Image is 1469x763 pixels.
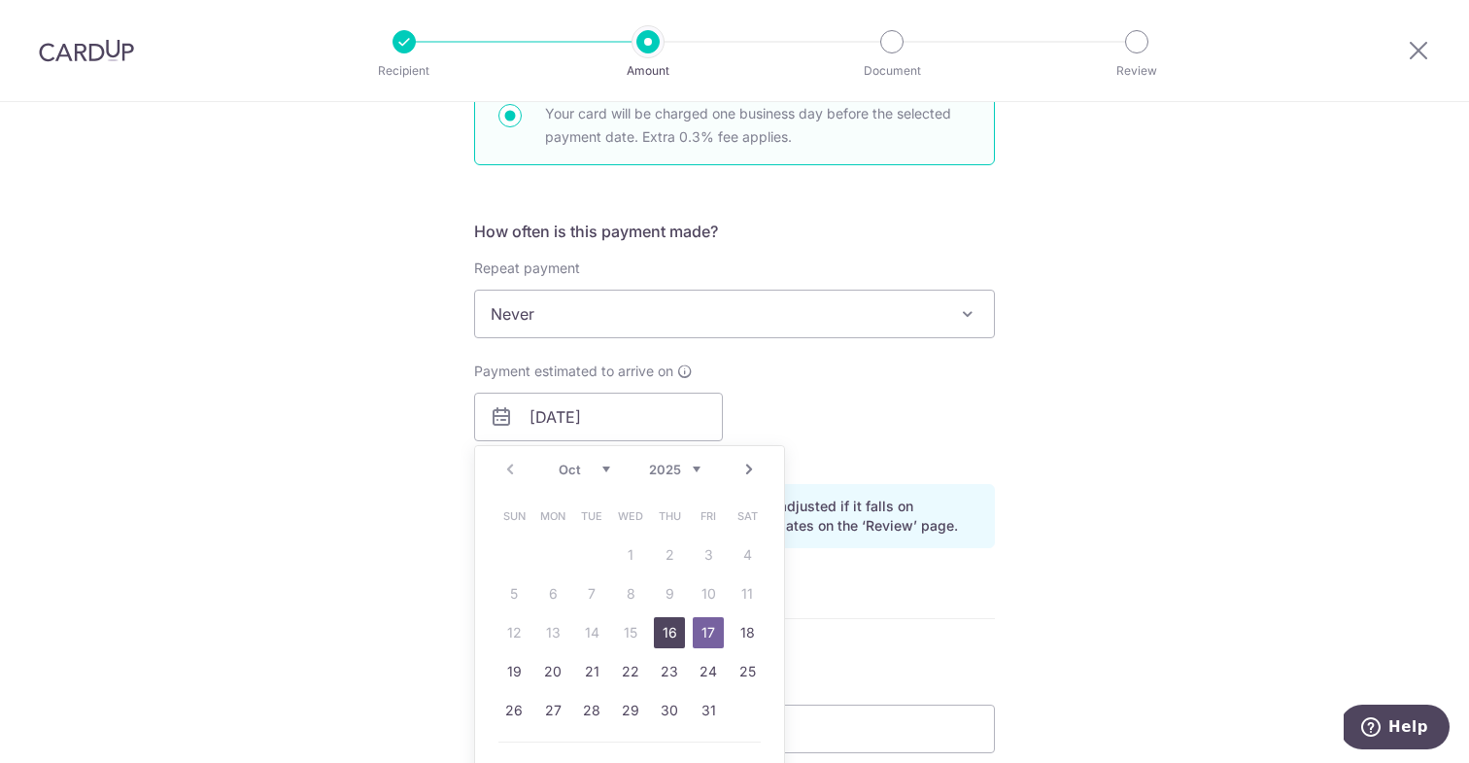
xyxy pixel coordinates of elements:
[474,220,995,243] h5: How often is this payment made?
[1344,705,1450,753] iframe: Opens a widget where you can find more information
[576,656,607,687] a: 21
[498,501,530,532] span: Sunday
[537,656,568,687] a: 20
[474,362,673,381] span: Payment estimated to arrive on
[537,695,568,726] a: 27
[654,695,685,726] a: 30
[474,290,995,338] span: Never
[693,695,724,726] a: 31
[474,259,580,278] label: Repeat payment
[537,501,568,532] span: Monday
[732,501,763,532] span: Saturday
[498,656,530,687] a: 19
[820,61,964,81] p: Document
[615,656,646,687] a: 22
[474,393,723,441] input: DD / MM / YYYY
[654,617,685,648] a: 16
[693,656,724,687] a: 24
[654,656,685,687] a: 23
[693,501,724,532] span: Friday
[498,695,530,726] a: 26
[737,458,761,481] a: Next
[732,617,763,648] a: 18
[615,501,646,532] span: Wednesday
[693,617,724,648] a: 17
[615,695,646,726] a: 29
[1065,61,1209,81] p: Review
[39,39,134,62] img: CardUp
[732,656,763,687] a: 25
[332,61,476,81] p: Recipient
[654,501,685,532] span: Thursday
[475,291,994,337] span: Never
[545,102,971,149] p: Your card will be charged one business day before the selected payment date. Extra 0.3% fee applies.
[576,61,720,81] p: Amount
[576,501,607,532] span: Tuesday
[576,695,607,726] a: 28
